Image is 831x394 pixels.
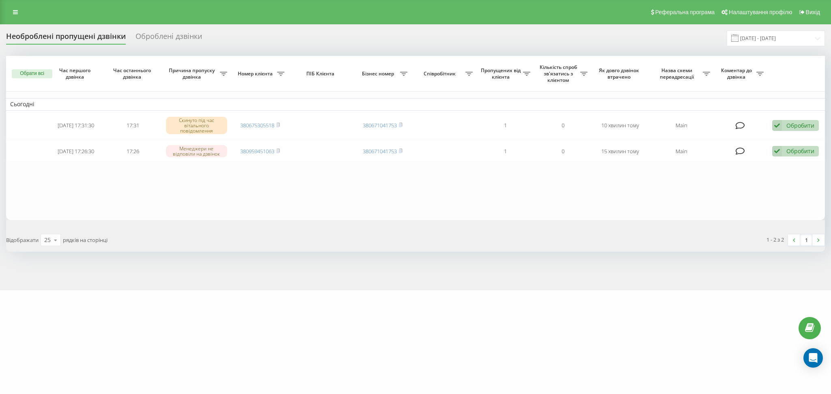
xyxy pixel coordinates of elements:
[54,67,98,80] span: Час першого дзвінка
[136,32,202,45] div: Оброблені дзвінки
[44,236,51,244] div: 25
[649,112,714,139] td: Main
[111,67,155,80] span: Час останнього дзвінка
[592,112,649,139] td: 10 хвилин тому
[592,141,649,162] td: 15 хвилин тому
[104,141,161,162] td: 17:26
[415,71,465,77] span: Співробітник
[358,71,400,77] span: Бізнес номер
[104,112,161,139] td: 17:31
[729,9,792,15] span: Налаштування профілю
[806,9,820,15] span: Вихід
[718,67,756,80] span: Коментар до дзвінка
[295,71,347,77] span: ПІБ Клієнта
[649,141,714,162] td: Main
[240,148,274,155] a: 380959451063
[786,122,814,129] div: Обробити
[47,112,104,139] td: [DATE] 17:31:30
[6,98,825,110] td: Сьогодні
[47,141,104,162] td: [DATE] 17:26:30
[655,9,715,15] span: Реферальна програма
[803,348,823,368] div: Open Intercom Messenger
[800,234,812,246] a: 1
[6,236,39,244] span: Відображати
[481,67,523,80] span: Пропущених від клієнта
[240,122,274,129] a: 380675305518
[12,69,52,78] button: Обрати всі
[166,67,220,80] span: Причина пропуску дзвінка
[538,64,580,83] span: Кількість спроб зв'язатись з клієнтом
[534,112,592,139] td: 0
[653,67,703,80] span: Назва схеми переадресації
[477,141,534,162] td: 1
[786,147,814,155] div: Обробити
[363,148,397,155] a: 380671041753
[598,67,642,80] span: Як довго дзвінок втрачено
[166,145,227,157] div: Менеджери не відповіли на дзвінок
[235,71,277,77] span: Номер клієнта
[63,236,108,244] span: рядків на сторінці
[166,117,227,135] div: Скинуто під час вітального повідомлення
[363,122,397,129] a: 380671041753
[534,141,592,162] td: 0
[6,32,126,45] div: Необроблені пропущені дзвінки
[766,236,784,244] div: 1 - 2 з 2
[477,112,534,139] td: 1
